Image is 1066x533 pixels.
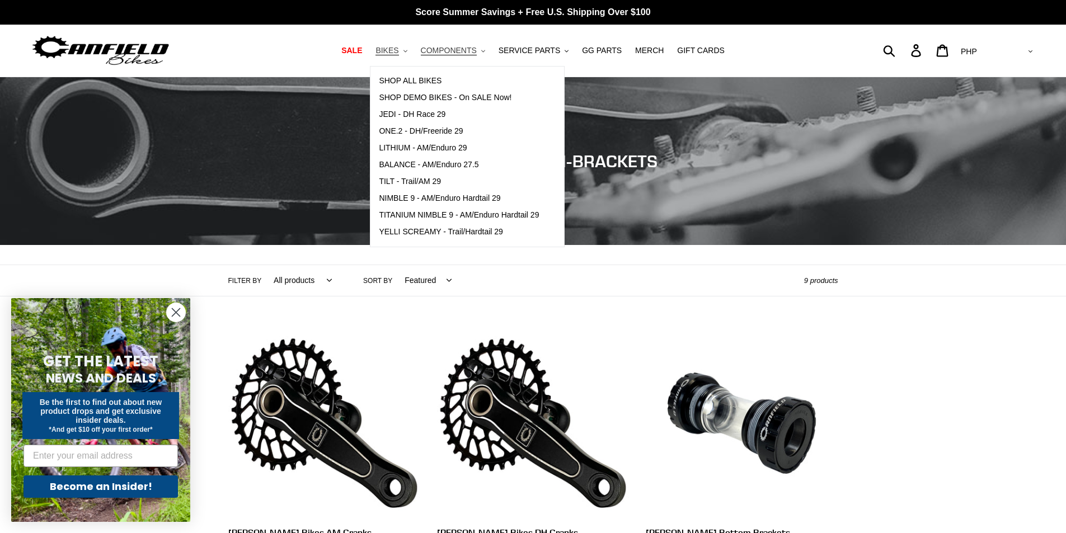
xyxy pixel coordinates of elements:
span: Be the first to find out about new product drops and get exclusive insider deals. [40,398,162,424]
a: TITANIUM NIMBLE 9 - AM/Enduro Hardtail 29 [370,207,547,224]
a: SHOP DEMO BIKES - On SALE Now! [370,89,547,106]
a: TILT - Trail/AM 29 [370,173,547,190]
span: ONE.2 - DH/Freeride 29 [379,126,463,136]
span: GG PARTS [582,46,622,55]
span: NEWS AND DEALS [46,369,156,387]
span: SERVICE PARTS [499,46,560,55]
span: BALANCE - AM/Enduro 27.5 [379,160,478,169]
button: SERVICE PARTS [493,43,574,58]
span: SHOP DEMO BIKES - On SALE Now! [379,93,511,102]
a: SHOP ALL BIKES [370,73,547,89]
button: BIKES [370,43,412,58]
span: LITHIUM - AM/Enduro 29 [379,143,467,153]
img: Canfield Bikes [31,33,171,68]
span: GIFT CARDS [677,46,725,55]
a: LITHIUM - AM/Enduro 29 [370,140,547,157]
a: YELLI SCREAMY - Trail/Hardtail 29 [370,224,547,240]
a: GIFT CARDS [671,43,730,58]
a: MERCH [630,43,669,58]
span: YELLI SCREAMY - Trail/Hardtail 29 [379,227,503,237]
label: Filter by [228,276,262,286]
span: BIKES [375,46,398,55]
button: Close dialog [166,303,186,322]
label: Sort by [363,276,392,286]
span: SHOP ALL BIKES [379,76,442,86]
button: Become an Insider! [24,475,178,498]
input: Enter your email address [24,445,178,467]
span: 9 products [804,276,838,285]
span: SALE [341,46,362,55]
input: Search [889,38,918,63]
span: TILT - Trail/AM 29 [379,177,441,186]
span: JEDI - DH Race 29 [379,110,445,119]
span: TITANIUM NIMBLE 9 - AM/Enduro Hardtail 29 [379,210,539,220]
span: *And get $10 off your first order* [49,426,152,433]
button: COMPONENTS [415,43,491,58]
span: MERCH [635,46,664,55]
a: NIMBLE 9 - AM/Enduro Hardtail 29 [370,190,547,207]
span: GET THE LATEST [43,351,158,371]
span: COMPONENTS [421,46,477,55]
a: SALE [336,43,368,58]
a: JEDI - DH Race 29 [370,106,547,123]
a: ONE.2 - DH/Freeride 29 [370,123,547,140]
a: GG PARTS [576,43,627,58]
a: BALANCE - AM/Enduro 27.5 [370,157,547,173]
span: NIMBLE 9 - AM/Enduro Hardtail 29 [379,194,500,203]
